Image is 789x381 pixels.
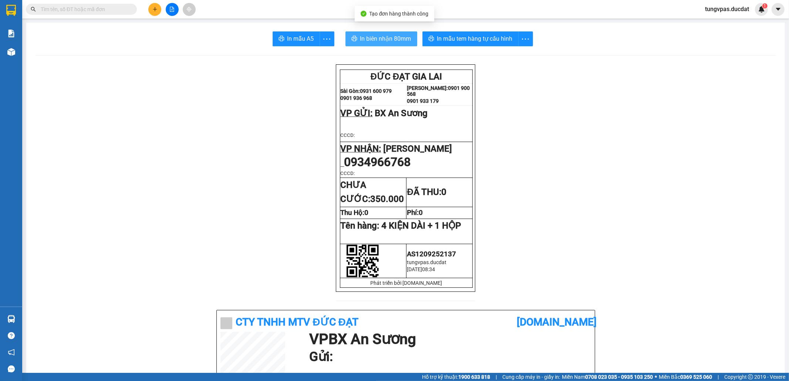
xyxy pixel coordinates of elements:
img: icon-new-feature [758,6,765,13]
img: warehouse-icon [7,48,15,56]
span: printer [428,36,434,43]
strong: 0708 023 035 - 0935 103 250 [585,374,653,380]
span: ⚪️ [655,375,657,378]
span: plus [152,7,158,12]
span: search [31,7,36,12]
span: Tên hàng: [341,220,461,231]
span: 1 [763,3,766,9]
strong: Thu Hộ: [341,209,369,217]
span: file-add [169,7,175,12]
h1: Gửi: [309,347,587,367]
span: In mẫu tem hàng tự cấu hình [437,34,513,43]
strong: 0901 900 568 [407,85,470,97]
span: 350.000 [371,194,404,204]
span: VP GỬI: [341,108,373,118]
h1: VP BX An Sương [309,332,587,347]
span: check-circle [361,11,367,17]
strong: 0901 933 179 [407,98,439,104]
span: | [718,373,719,381]
span: 4 KIỆN DÀI + 1 HỘP [382,220,461,231]
strong: 1900 633 818 [458,374,490,380]
span: 08:34 [422,266,435,272]
span: question-circle [8,332,15,339]
span: 0 [419,209,423,217]
strong: ĐÃ THU: [407,187,446,197]
strong: 0901 936 968 [341,95,372,101]
img: solution-icon [7,30,15,37]
span: [DATE] [407,266,422,272]
input: Tìm tên, số ĐT hoặc mã đơn [41,5,128,13]
button: printerIn mẫu tem hàng tự cấu hình [422,31,519,46]
button: caret-down [772,3,785,16]
button: more [320,31,334,46]
strong: 0931 600 979 [360,88,392,94]
span: tungvpas.ducdat [407,259,446,265]
button: file-add [166,3,179,16]
span: tungvpas.ducdat [699,4,755,14]
span: [PERSON_NAME] [384,144,452,154]
td: Phát triển bởi [DOMAIN_NAME] [340,278,473,288]
img: qr-code [346,245,379,277]
span: aim [186,7,192,12]
span: notification [8,349,15,356]
span: CCCD: [341,132,355,138]
span: 0 [365,209,369,217]
span: In mẫu A5 [287,34,314,43]
button: printerIn mẫu A5 [273,31,320,46]
span: BX An Sương [375,108,428,118]
button: more [518,31,533,46]
span: Miền Nam [562,373,653,381]
img: warehouse-icon [7,315,15,323]
span: copyright [748,374,753,380]
span: Cung cấp máy in - giấy in: [502,373,560,381]
span: 0934966768 [344,155,411,169]
strong: 0369 525 060 [680,374,712,380]
span: Miền Bắc [659,373,712,381]
strong: Sài Gòn: [341,88,360,94]
span: more [519,34,533,44]
span: In biên nhận 80mm [360,34,411,43]
strong: CHƯA CƯỚC: [341,180,404,204]
span: 0 [441,187,446,197]
span: message [8,365,15,372]
span: printer [351,36,357,43]
span: Tạo đơn hàng thành công [370,11,429,17]
span: caret-down [775,6,782,13]
span: printer [279,36,284,43]
img: logo-vxr [6,5,16,16]
button: aim [183,3,196,16]
span: Hỗ trợ kỹ thuật: [422,373,490,381]
button: printerIn biên nhận 80mm [345,31,417,46]
span: ĐỨC ĐẠT GIA LAI [371,71,442,82]
strong: [PERSON_NAME]: [407,85,448,91]
b: [DOMAIN_NAME] [517,316,597,328]
span: AS1209252137 [407,250,456,258]
button: plus [148,3,161,16]
span: CCCD: [341,171,355,176]
span: VP NHẬN: [341,144,381,154]
span: | [496,373,497,381]
b: CTy TNHH MTV ĐỨC ĐẠT [236,316,358,328]
span: more [320,34,334,44]
strong: Phí: [407,209,423,217]
sup: 1 [762,3,768,9]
